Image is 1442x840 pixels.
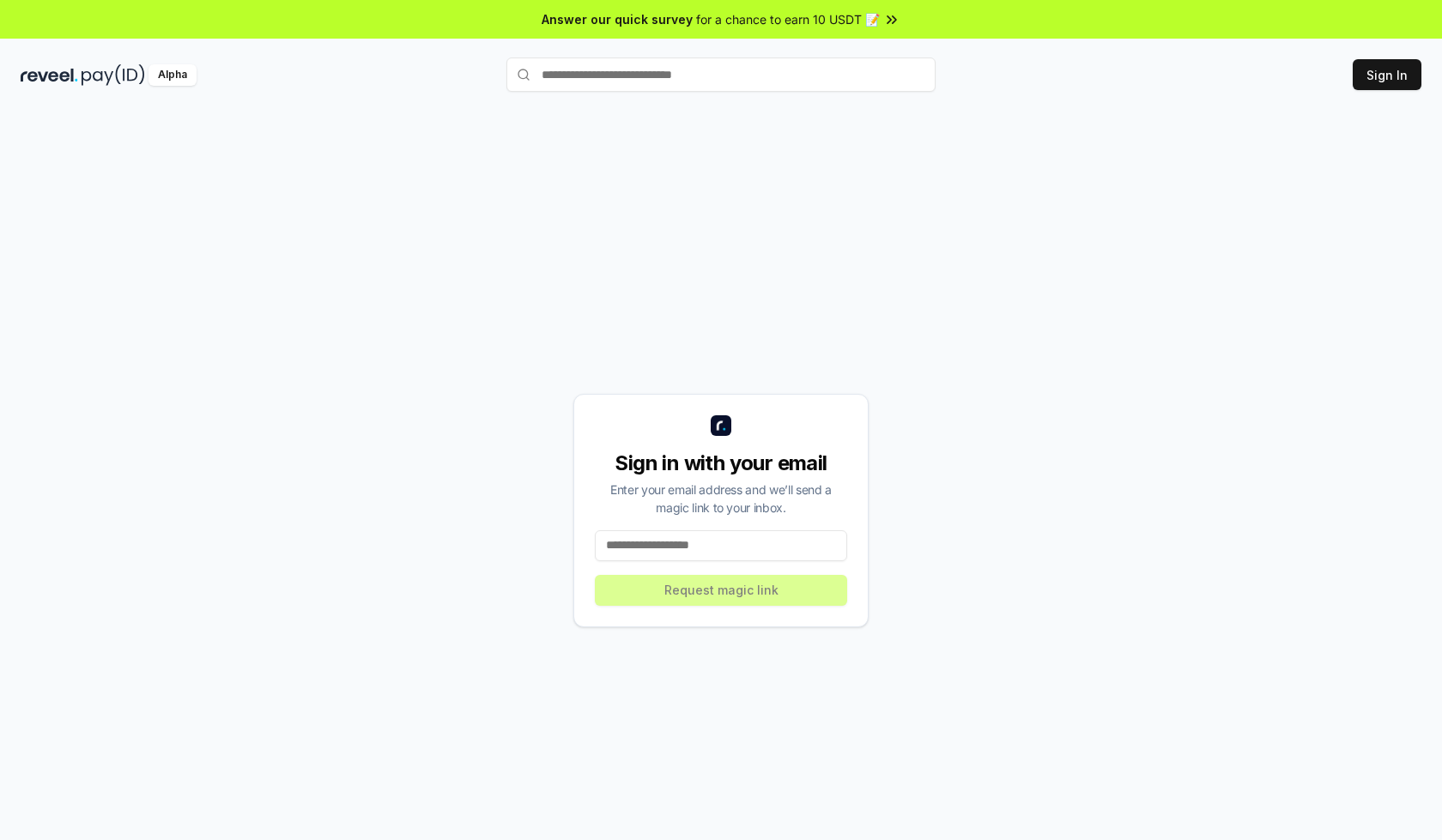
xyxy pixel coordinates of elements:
[82,64,145,86] img: pay_id
[542,10,693,28] span: Answer our quick survey
[696,10,880,28] span: for a chance to earn 10 USDT 📝
[1353,59,1421,90] button: Sign In
[595,480,847,517] div: Enter your email address and we’ll send a magic link to your inbox.
[21,64,78,86] img: reveel_dark
[711,415,731,436] img: logo_small
[595,450,847,477] div: Sign in with your email
[148,64,197,86] div: Alpha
